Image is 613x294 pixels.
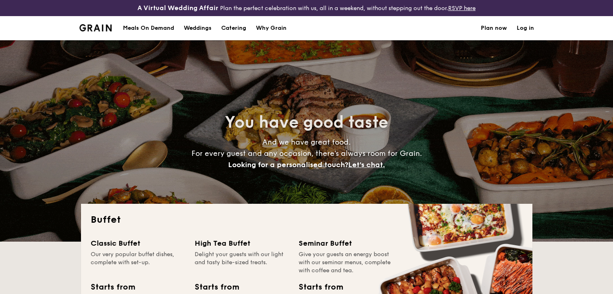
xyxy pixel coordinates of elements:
[299,281,343,293] div: Starts from
[102,3,511,13] div: Plan the perfect celebration with us, all in a weekend, without stepping out the door.
[195,281,239,293] div: Starts from
[195,251,289,275] div: Delight your guests with our light and tasty bite-sized treats.
[123,16,174,40] div: Meals On Demand
[299,251,393,275] div: Give your guests an energy boost with our seminar menus, complete with coffee and tea.
[118,16,179,40] a: Meals On Demand
[225,113,388,132] span: You have good taste
[184,16,212,40] div: Weddings
[79,24,112,31] img: Grain
[79,24,112,31] a: Logotype
[91,251,185,275] div: Our very popular buffet dishes, complete with set-up.
[348,160,385,169] span: Let's chat.
[91,238,185,249] div: Classic Buffet
[256,16,287,40] div: Why Grain
[221,16,246,40] h1: Catering
[481,16,507,40] a: Plan now
[216,16,251,40] a: Catering
[137,3,218,13] h4: A Virtual Wedding Affair
[191,138,422,169] span: And we have great food. For every guest and any occasion, there’s always room for Grain.
[91,281,135,293] div: Starts from
[195,238,289,249] div: High Tea Buffet
[179,16,216,40] a: Weddings
[448,5,476,12] a: RSVP here
[517,16,534,40] a: Log in
[299,238,393,249] div: Seminar Buffet
[91,213,523,226] h2: Buffet
[251,16,291,40] a: Why Grain
[228,160,348,169] span: Looking for a personalised touch?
